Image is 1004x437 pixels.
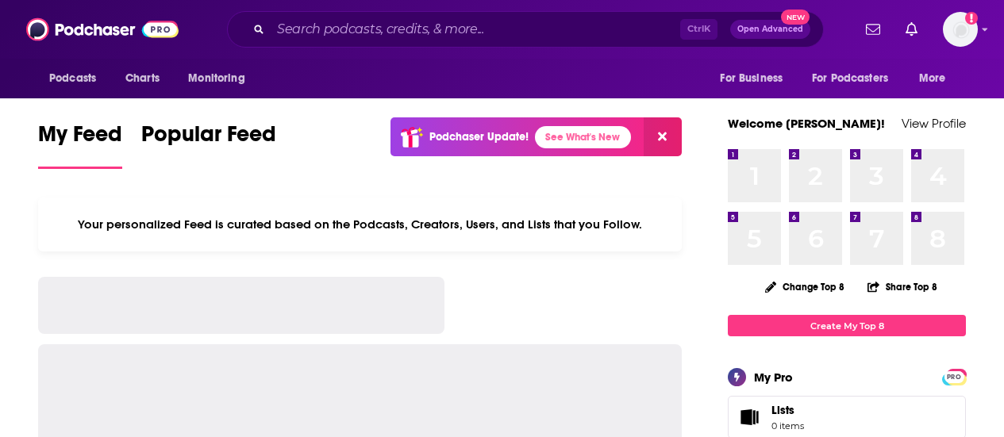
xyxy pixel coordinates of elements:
[943,12,978,47] button: Show profile menu
[867,271,938,302] button: Share Top 8
[944,371,964,383] span: PRO
[535,126,631,148] a: See What's New
[177,63,265,94] button: open menu
[943,12,978,47] span: Logged in as emilyjherman
[899,16,924,43] a: Show notifications dropdown
[125,67,160,90] span: Charts
[812,67,888,90] span: For Podcasters
[737,25,803,33] span: Open Advanced
[728,116,885,131] a: Welcome [PERSON_NAME]!
[26,14,179,44] img: Podchaser - Follow, Share and Rate Podcasts
[771,403,804,417] span: Lists
[227,11,824,48] div: Search podcasts, credits, & more...
[728,315,966,336] a: Create My Top 8
[908,63,966,94] button: open menu
[38,121,122,157] span: My Feed
[38,63,117,94] button: open menu
[902,116,966,131] a: View Profile
[730,20,810,39] button: Open AdvancedNew
[38,121,122,169] a: My Feed
[429,130,529,144] p: Podchaser Update!
[49,67,96,90] span: Podcasts
[115,63,169,94] a: Charts
[733,406,765,428] span: Lists
[771,420,804,431] span: 0 items
[709,63,802,94] button: open menu
[680,19,717,40] span: Ctrl K
[271,17,680,42] input: Search podcasts, credits, & more...
[771,403,794,417] span: Lists
[943,12,978,47] img: User Profile
[38,197,682,251] div: Your personalized Feed is curated based on the Podcasts, Creators, Users, and Lists that you Follow.
[781,10,810,25] span: New
[802,63,911,94] button: open menu
[720,67,783,90] span: For Business
[965,12,978,25] svg: Add a profile image
[756,277,854,297] button: Change Top 8
[754,370,793,385] div: My Pro
[944,370,964,382] a: PRO
[141,121,276,169] a: Popular Feed
[188,67,244,90] span: Monitoring
[860,16,887,43] a: Show notifications dropdown
[919,67,946,90] span: More
[141,121,276,157] span: Popular Feed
